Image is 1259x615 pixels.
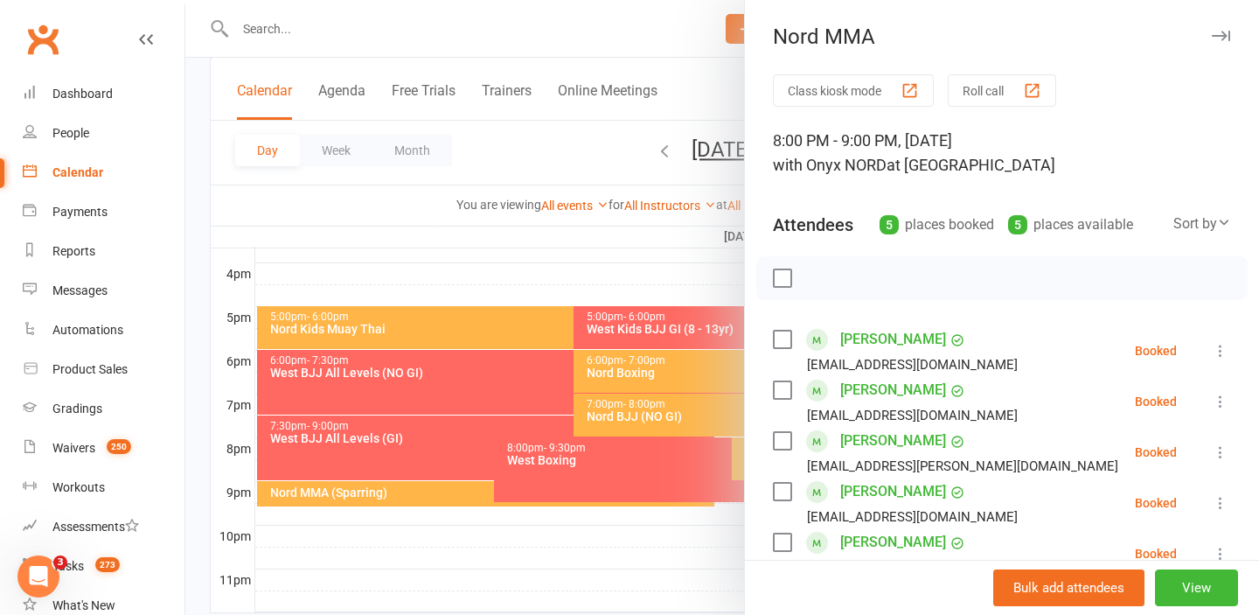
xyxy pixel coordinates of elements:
[773,156,887,174] span: with Onyx NORD
[840,478,946,506] a: [PERSON_NAME]
[52,323,123,337] div: Automations
[52,126,89,140] div: People
[773,129,1231,178] div: 8:00 PM - 9:00 PM, [DATE]
[23,232,184,271] a: Reports
[840,427,946,455] a: [PERSON_NAME]
[23,468,184,507] a: Workouts
[1135,497,1177,509] div: Booked
[52,283,108,297] div: Messages
[1008,213,1133,237] div: places available
[23,429,184,468] a: Waivers 250
[1155,570,1238,606] button: View
[23,547,184,586] a: Tasks 273
[52,402,102,416] div: Gradings
[52,559,84,573] div: Tasks
[840,528,946,556] a: [PERSON_NAME]
[23,74,184,114] a: Dashboard
[52,205,108,219] div: Payments
[1173,213,1231,235] div: Sort by
[107,439,131,454] span: 250
[95,557,120,572] span: 273
[807,556,1018,579] div: [EMAIL_ADDRESS][DOMAIN_NAME]
[948,74,1056,107] button: Roll call
[52,598,115,612] div: What's New
[1135,548,1177,560] div: Booked
[1135,446,1177,458] div: Booked
[21,17,65,61] a: Clubworx
[745,24,1259,49] div: Nord MMA
[52,244,95,258] div: Reports
[23,153,184,192] a: Calendar
[807,404,1018,427] div: [EMAIL_ADDRESS][DOMAIN_NAME]
[880,213,994,237] div: places booked
[773,213,853,237] div: Attendees
[52,441,95,455] div: Waivers
[23,389,184,429] a: Gradings
[23,350,184,389] a: Product Sales
[23,192,184,232] a: Payments
[17,556,59,598] iframe: Intercom live chat
[807,506,1018,528] div: [EMAIL_ADDRESS][DOMAIN_NAME]
[23,311,184,350] a: Automations
[52,165,103,179] div: Calendar
[53,556,67,570] span: 3
[807,353,1018,376] div: [EMAIL_ADDRESS][DOMAIN_NAME]
[807,455,1118,478] div: [EMAIL_ADDRESS][PERSON_NAME][DOMAIN_NAME]
[773,74,934,107] button: Class kiosk mode
[23,271,184,311] a: Messages
[52,520,139,534] div: Assessments
[1008,215,1027,234] div: 5
[23,507,184,547] a: Assessments
[1135,395,1177,408] div: Booked
[880,215,899,234] div: 5
[840,376,946,404] a: [PERSON_NAME]
[23,114,184,153] a: People
[52,87,113,101] div: Dashboard
[993,570,1144,606] button: Bulk add attendees
[887,156,1055,174] span: at [GEOGRAPHIC_DATA]
[840,325,946,353] a: [PERSON_NAME]
[52,362,128,376] div: Product Sales
[1135,345,1177,357] div: Booked
[52,480,105,494] div: Workouts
